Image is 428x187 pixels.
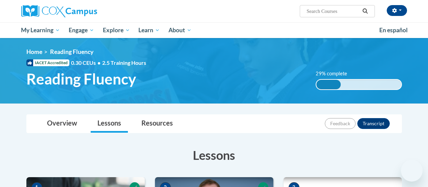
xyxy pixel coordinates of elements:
[138,26,160,34] span: Learn
[26,147,402,164] h3: Lessons
[102,59,146,66] span: 2.5 Training Hours
[357,118,390,129] button: Transcript
[71,59,102,67] span: 0.30 CEUs
[379,26,408,34] span: En español
[40,115,84,133] a: Overview
[135,115,180,133] a: Resources
[16,22,412,38] div: Main menu
[26,70,136,88] span: Reading Fluency
[69,26,94,34] span: Engage
[21,26,60,34] span: My Learning
[98,22,134,38] a: Explore
[316,80,341,89] div: 29% complete
[360,7,370,15] button: Search
[21,5,143,17] a: Cox Campus
[134,22,164,38] a: Learn
[375,23,412,37] a: En español
[325,118,356,129] button: Feedback
[316,70,355,77] label: 29% complete
[168,26,192,34] span: About
[103,26,130,34] span: Explore
[164,22,196,38] a: About
[21,5,97,17] img: Cox Campus
[50,48,93,55] span: Reading Fluency
[17,22,65,38] a: My Learning
[91,115,128,133] a: Lessons
[64,22,98,38] a: Engage
[26,48,42,55] a: Home
[306,7,360,15] input: Search Courses
[97,59,100,66] span: •
[401,160,423,182] iframe: Button to launch messaging window
[387,5,407,16] button: Account Settings
[26,59,69,66] span: IACET Accredited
